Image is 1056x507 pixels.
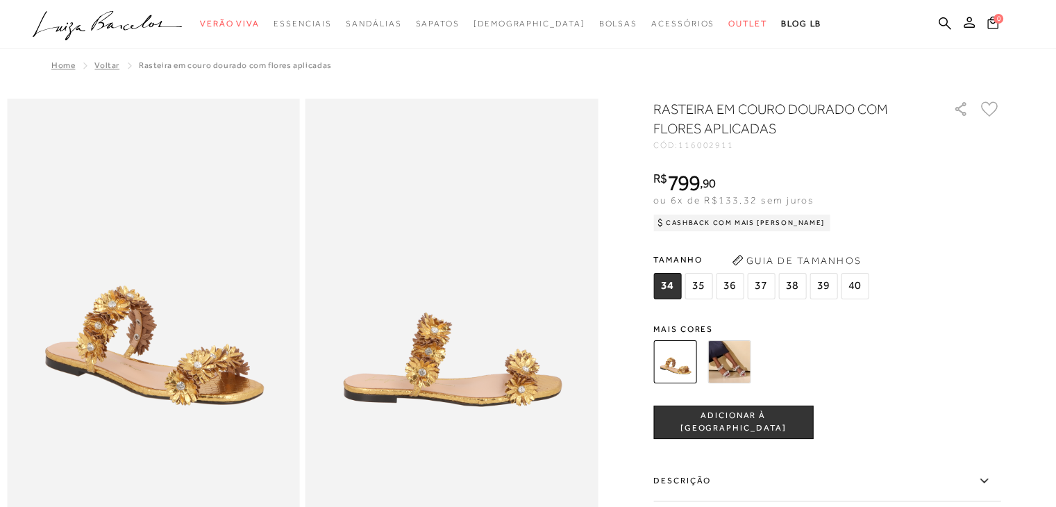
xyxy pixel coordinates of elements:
span: Bolsas [598,19,637,28]
a: Voltar [94,60,119,70]
span: ADICIONAR À [GEOGRAPHIC_DATA] [654,410,812,434]
a: categoryNavScreenReaderText [346,11,401,37]
i: , [700,177,716,190]
span: 116002911 [678,140,734,150]
span: BLOG LB [781,19,821,28]
span: [DEMOGRAPHIC_DATA] [473,19,585,28]
span: Tamanho [653,249,872,270]
div: Cashback com Mais [PERSON_NAME] [653,215,830,231]
span: Acessórios [651,19,714,28]
span: Essenciais [274,19,332,28]
span: 36 [716,273,744,299]
span: 90 [703,176,716,190]
span: Outlet [728,19,767,28]
a: categoryNavScreenReaderText [415,11,459,37]
span: 38 [778,273,806,299]
a: Home [51,60,75,70]
img: RASTEIRA EM COURO PRATA COM FLORES APLICADAS [707,340,751,383]
button: Guia de Tamanhos [727,249,866,272]
span: 799 [667,170,700,195]
span: 0 [994,14,1003,24]
button: 0 [983,15,1003,34]
img: RASTEIRA EM COURO DOURADO COM FLORES APLICADAS [653,340,696,383]
a: categoryNavScreenReaderText [728,11,767,37]
h1: RASTEIRA EM COURO DOURADO COM FLORES APLICADAS [653,99,914,138]
i: R$ [653,172,667,185]
a: BLOG LB [781,11,821,37]
span: 35 [685,273,712,299]
a: categoryNavScreenReaderText [598,11,637,37]
a: categoryNavScreenReaderText [651,11,714,37]
span: 37 [747,273,775,299]
div: CÓD: [653,141,931,149]
span: 39 [810,273,837,299]
label: Descrição [653,461,1000,501]
span: ou 6x de R$133,32 sem juros [653,194,814,206]
span: 34 [653,273,681,299]
a: categoryNavScreenReaderText [200,11,260,37]
span: Mais cores [653,325,1000,333]
span: Sapatos [415,19,459,28]
a: noSubCategoriesText [473,11,585,37]
span: Sandálias [346,19,401,28]
a: categoryNavScreenReaderText [274,11,332,37]
span: 40 [841,273,869,299]
span: RASTEIRA EM COURO DOURADO COM FLORES APLICADAS [139,60,332,70]
button: ADICIONAR À [GEOGRAPHIC_DATA] [653,406,813,439]
span: Verão Viva [200,19,260,28]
